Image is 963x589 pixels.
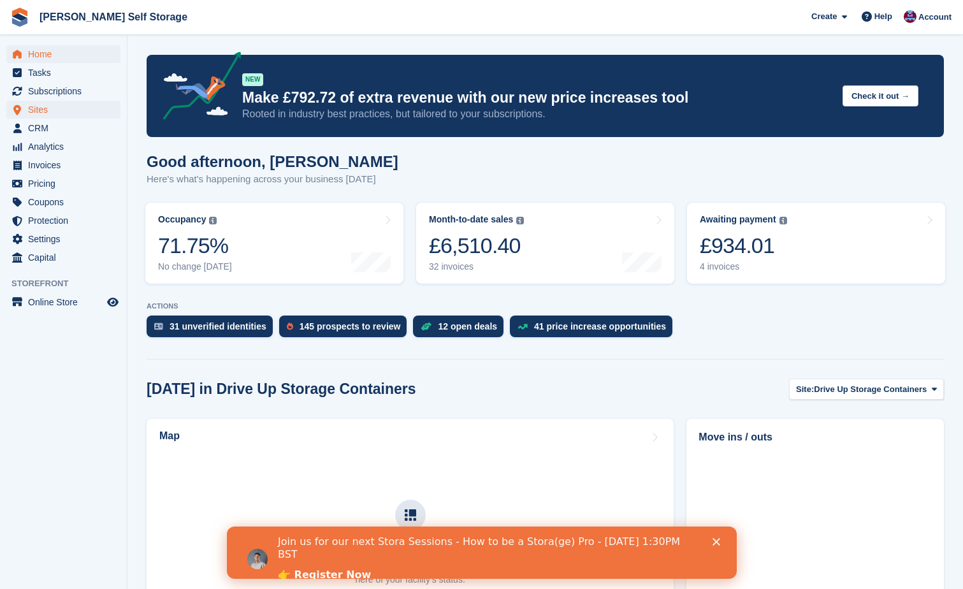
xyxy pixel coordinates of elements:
a: menu [6,82,120,100]
a: menu [6,101,120,119]
span: Home [28,45,105,63]
a: 145 prospects to review [279,316,414,344]
span: Pricing [28,175,105,193]
a: menu [6,64,120,82]
a: menu [6,212,120,229]
span: Capital [28,249,105,266]
a: menu [6,138,120,156]
span: Storefront [11,277,127,290]
h1: Good afternoon, [PERSON_NAME] [147,153,398,170]
img: price-adjustments-announcement-icon-8257ccfd72463d97f412b2fc003d46551f7dbcb40ab6d574587a9cd5c0d94... [152,52,242,124]
a: menu [6,293,120,311]
img: price_increase_opportunities-93ffe204e8149a01c8c9dc8f82e8f89637d9d84a8eef4429ea346261dce0b2c0.svg [518,324,528,330]
a: [PERSON_NAME] Self Storage [34,6,192,27]
div: 32 invoices [429,261,524,272]
iframe: Intercom live chat banner [227,527,737,579]
span: CRM [28,119,105,137]
h2: [DATE] in Drive Up Storage Containers [147,381,416,398]
img: deal-1b604bf984904fb50ccaf53a9ad4b4a5d6e5aea283cecdc64d6e3604feb123c2.svg [421,322,431,331]
img: Tracy Bailey [904,10,916,23]
span: Protection [28,212,105,229]
img: verify_identity-adf6edd0f0f0b5bbfe63781bf79b02c33cf7c696d77639b501bdc392416b5a36.svg [154,323,163,330]
a: Occupancy 71.75% No change [DATE] [145,203,403,284]
a: menu [6,249,120,266]
img: icon-info-grey-7440780725fd019a000dd9b08b2336e03edf1995a4989e88bcd33f0948082b44.svg [779,217,787,224]
p: ACTIONS [147,302,944,310]
img: icon-info-grey-7440780725fd019a000dd9b08b2336e03edf1995a4989e88bcd33f0948082b44.svg [516,217,524,224]
span: Settings [28,230,105,248]
button: Site: Drive Up Storage Containers [789,379,944,400]
span: Drive Up Storage Containers [814,383,927,396]
div: 145 prospects to review [300,321,401,331]
div: £934.01 [700,233,787,259]
span: Create [811,10,837,23]
span: Sites [28,101,105,119]
h2: Map [159,430,180,442]
a: menu [6,156,120,174]
span: Account [918,11,952,24]
a: 31 unverified identities [147,316,279,344]
img: icon-info-grey-7440780725fd019a000dd9b08b2336e03edf1995a4989e88bcd33f0948082b44.svg [209,217,217,224]
div: 4 invoices [700,261,787,272]
a: 12 open deals [413,316,510,344]
span: Tasks [28,64,105,82]
span: Subscriptions [28,82,105,100]
div: Occupancy [158,214,206,225]
a: menu [6,45,120,63]
img: prospect-51fa495bee0391a8d652442698ab0144808aea92771e9ea1ae160a38d050c398.svg [287,323,293,330]
div: NEW [242,73,263,86]
span: Invoices [28,156,105,174]
div: 71.75% [158,233,232,259]
a: menu [6,193,120,211]
a: menu [6,119,120,137]
a: menu [6,175,120,193]
img: map-icn-33ee37083ee616e46c38cad1a60f524a97daa1e2b2c8c0bc3eb3415660979fc1.svg [405,509,416,521]
span: Analytics [28,138,105,156]
div: 41 price increase opportunities [534,321,666,331]
a: 41 price increase opportunities [510,316,679,344]
div: Month-to-date sales [429,214,513,225]
a: Preview store [105,294,120,310]
img: stora-icon-8386f47178a22dfd0bd8f6a31ec36ba5ce8667c1dd55bd0f319d3a0aa187defe.svg [10,8,29,27]
p: Here's what's happening across your business [DATE] [147,172,398,187]
button: Check it out → [843,85,918,106]
span: Coupons [28,193,105,211]
a: Awaiting payment £934.01 4 invoices [687,203,945,284]
div: £6,510.40 [429,233,524,259]
span: Online Store [28,293,105,311]
span: Help [874,10,892,23]
div: Close [486,11,498,19]
div: 31 unverified identities [170,321,266,331]
div: 12 open deals [438,321,497,331]
span: Site: [796,383,814,396]
a: menu [6,230,120,248]
div: No change [DATE] [158,261,232,272]
h2: Move ins / outs [699,430,932,445]
a: Month-to-date sales £6,510.40 32 invoices [416,203,674,284]
p: Rooted in industry best practices, but tailored to your subscriptions. [242,107,832,121]
a: 👉 Register Now [51,42,144,56]
p: Make £792.72 of extra revenue with our new price increases tool [242,89,832,107]
div: Awaiting payment [700,214,776,225]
